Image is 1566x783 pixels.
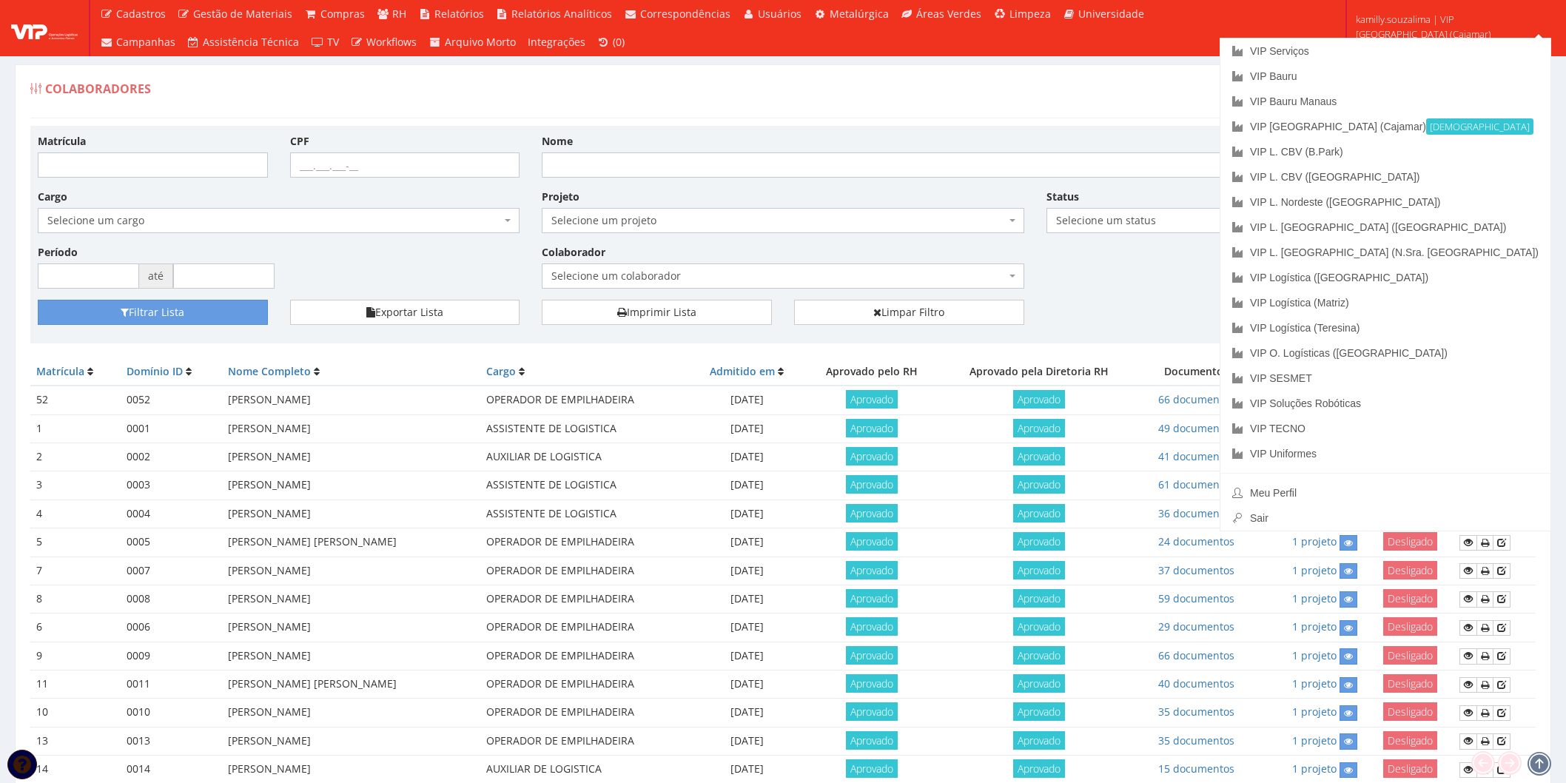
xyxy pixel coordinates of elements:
[1046,189,1079,204] label: Status
[222,642,480,670] td: [PERSON_NAME]
[794,300,1024,325] a: Limpar Filtro
[30,443,121,471] td: 2
[38,245,78,260] label: Período
[542,208,1024,233] span: Selecione um projeto
[38,189,67,204] label: Cargo
[121,614,222,642] td: 0006
[222,386,480,414] td: [PERSON_NAME]
[222,671,480,699] td: [PERSON_NAME] [PERSON_NAME]
[1013,419,1065,437] span: Aprovado
[1383,589,1437,608] span: Desligado
[1292,619,1337,634] a: 1 projeto
[640,7,730,21] span: Correspondências
[1220,164,1550,189] a: VIP L. CBV ([GEOGRAPHIC_DATA])
[480,528,690,557] td: OPERADOR DE EMPILHADEIRA
[846,447,898,466] span: Aprovado
[1292,762,1337,776] a: 1 projeto
[45,81,151,97] span: Colaboradores
[690,443,804,471] td: [DATE]
[30,414,121,443] td: 1
[1013,589,1065,608] span: Aprovado
[846,504,898,522] span: Aprovado
[1292,733,1337,747] a: 1 projeto
[690,471,804,500] td: [DATE]
[486,364,516,378] a: Cargo
[1138,358,1254,386] th: Documentos
[1220,366,1550,391] a: VIP SESMET
[830,7,889,21] span: Metalúrgica
[30,471,121,500] td: 3
[320,7,365,21] span: Compras
[846,646,898,665] span: Aprovado
[290,134,309,149] label: CPF
[222,727,480,755] td: [PERSON_NAME]
[1158,421,1234,435] a: 49 documentos
[121,528,222,557] td: 0005
[690,557,804,585] td: [DATE]
[1383,731,1437,750] span: Desligado
[1158,477,1234,491] a: 61 documentos
[94,28,181,56] a: Campanhas
[30,500,121,528] td: 4
[30,557,121,585] td: 7
[121,699,222,727] td: 0010
[121,414,222,443] td: 0001
[116,7,166,21] span: Cadastros
[1013,702,1065,721] span: Aprovado
[30,727,121,755] td: 13
[1078,7,1144,21] span: Universidade
[38,208,520,233] span: Selecione um cargo
[480,642,690,670] td: OPERADOR DE EMPILHADEIRA
[1158,591,1234,605] a: 59 documentos
[222,443,480,471] td: [PERSON_NAME]
[11,17,78,39] img: logo
[1013,504,1065,522] span: Aprovado
[1013,731,1065,750] span: Aprovado
[1013,674,1065,693] span: Aprovado
[222,614,480,642] td: [PERSON_NAME]
[116,35,175,49] span: Campanhas
[1356,12,1547,41] span: kamilly.souzalima | VIP [GEOGRAPHIC_DATA] (Cajamar)
[1220,505,1550,531] a: Sair
[1292,676,1337,690] a: 1 projeto
[551,213,1005,228] span: Selecione um projeto
[940,358,1138,386] th: Aprovado pela Diretoria RH
[1220,64,1550,89] a: VIP Bauru
[1383,617,1437,636] span: Desligado
[434,7,484,21] span: Relatórios
[1158,705,1234,719] a: 35 documentos
[1292,591,1337,605] a: 1 projeto
[480,557,690,585] td: OPERADOR DE EMPILHADEIRA
[222,528,480,557] td: [PERSON_NAME] [PERSON_NAME]
[121,727,222,755] td: 0013
[522,28,591,56] a: Integrações
[1013,646,1065,665] span: Aprovado
[613,35,625,49] span: (0)
[690,614,804,642] td: [DATE]
[121,500,222,528] td: 0004
[47,213,501,228] span: Selecione um cargo
[392,7,406,21] span: RH
[480,727,690,755] td: OPERADOR DE EMPILHADEIRA
[305,28,345,56] a: TV
[690,585,804,613] td: [DATE]
[1220,89,1550,114] a: VIP Bauru Manaus
[551,269,1005,283] span: Selecione um colaborador
[511,7,612,21] span: Relatórios Analíticos
[480,585,690,613] td: OPERADOR DE EMPILHADEIRA
[139,263,173,289] span: até
[1158,563,1234,577] a: 37 documentos
[846,419,898,437] span: Aprovado
[222,585,480,613] td: [PERSON_NAME]
[1013,532,1065,551] span: Aprovado
[290,152,520,178] input: ___.___.___-__
[30,614,121,642] td: 6
[1426,118,1533,135] small: [DEMOGRAPHIC_DATA]
[121,671,222,699] td: 0011
[228,364,311,378] a: Nome Completo
[181,28,306,56] a: Assistência Técnica
[36,364,84,378] a: Matrícula
[1220,265,1550,290] a: VIP Logística ([GEOGRAPHIC_DATA])
[30,642,121,670] td: 9
[1013,561,1065,579] span: Aprovado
